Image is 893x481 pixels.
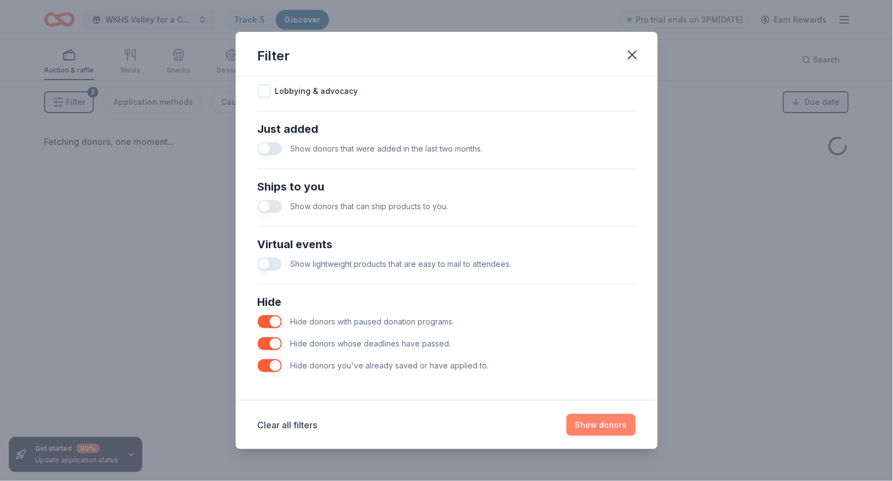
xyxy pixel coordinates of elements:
[275,85,358,98] span: Lobbying & advocacy
[291,202,448,211] span: Show donors that can ship products to you.
[291,317,454,326] span: Hide donors with paused donation programs.
[258,178,636,195] div: Ships to you
[258,293,636,311] div: Hide
[291,361,489,370] span: Hide donors you've already saved or have applied to.
[258,236,636,253] div: Virtual events
[258,47,290,65] div: Filter
[291,259,512,269] span: Show lightweight products that are easy to mail to attendees.
[258,120,636,138] div: Just added
[258,418,318,432] button: Clear all filters
[567,414,636,436] button: Show donors
[291,339,451,348] span: Hide donors whose deadlines have passed.
[291,144,483,153] span: Show donors that were added in the last two months.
